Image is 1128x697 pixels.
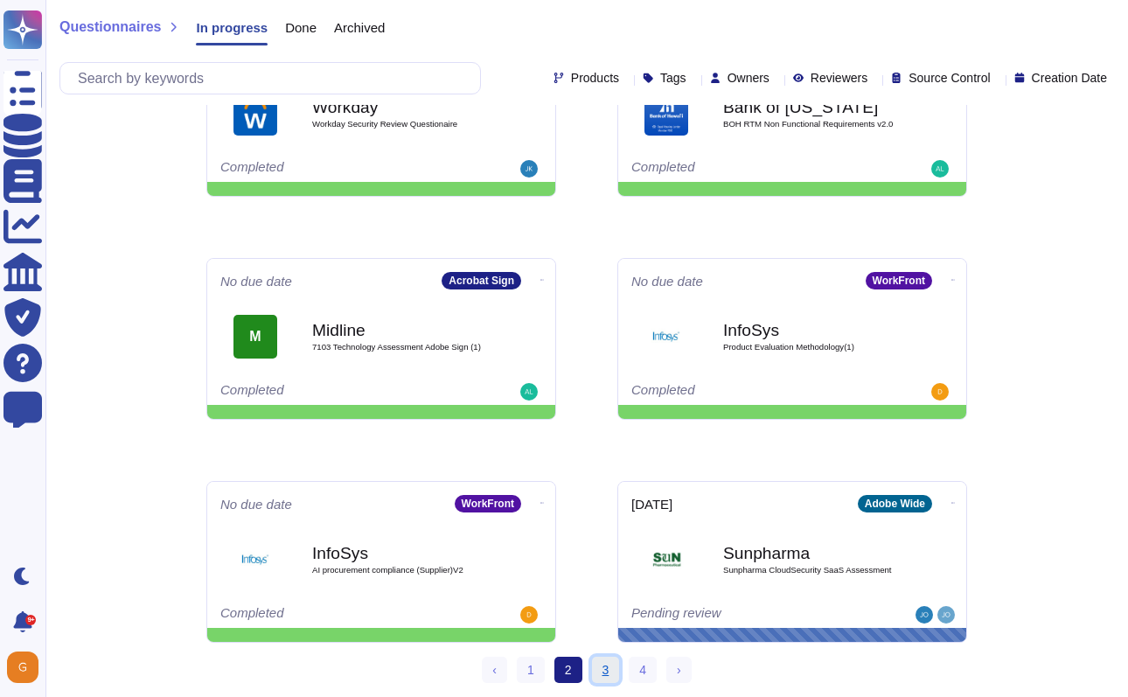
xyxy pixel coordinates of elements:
a: 4 [629,657,657,683]
div: 9+ [25,615,36,625]
span: Products [571,72,619,84]
span: › [677,663,681,677]
span: Workday Security Review Questionaire [312,120,487,129]
div: Adobe Wide [858,495,932,512]
span: Reviewers [811,72,867,84]
span: Questionnaires [59,20,161,34]
div: Completed [631,160,846,178]
img: user [520,606,538,624]
div: Completed [220,383,435,401]
img: user [916,606,933,624]
span: Owners [728,72,769,84]
span: Done [285,21,317,34]
img: user [7,652,38,683]
img: Logo [644,538,688,582]
img: Logo [644,92,688,136]
span: Product Evaluation Methodology(1) [723,343,898,352]
b: Workday [312,99,487,115]
span: Archived [334,21,385,34]
b: InfoSys [723,322,898,338]
b: InfoSys [312,545,487,561]
a: 3 [592,657,620,683]
span: ‹ [492,663,497,677]
button: user [3,648,51,687]
b: Bank of [US_STATE] [723,99,898,115]
span: AI procurement compliance (Supplier)V2 [312,566,487,575]
div: WorkFront [455,495,521,512]
div: Acrobat Sign [442,272,521,289]
input: Search by keywords [69,63,480,94]
img: Logo [233,92,277,136]
span: [DATE] [631,498,672,511]
div: M [233,315,277,359]
span: Creation Date [1032,72,1107,84]
div: Completed [220,606,435,624]
img: Logo [233,538,277,582]
div: Completed [631,383,846,401]
div: Completed [220,160,435,178]
img: user [931,383,949,401]
b: Midline [312,322,487,338]
div: Pending review [631,606,846,624]
a: 1 [517,657,545,683]
div: WorkFront [866,272,932,289]
span: No due date [220,498,292,511]
b: Sunpharma [723,545,898,561]
img: user [520,160,538,178]
span: Sunpharma CloudSecurity SaaS Assessment [723,566,898,575]
span: No due date [220,275,292,288]
img: Logo [644,315,688,359]
span: No due date [631,275,703,288]
img: user [931,160,949,178]
span: 7103 Technology Assessment Adobe Sign (1) [312,343,487,352]
span: Source Control [909,72,990,84]
span: 2 [554,657,582,683]
img: user [937,606,955,624]
span: BOH RTM Non Functional Requirements v2.0 [723,120,898,129]
span: In progress [196,21,268,34]
span: Tags [660,72,686,84]
img: user [520,383,538,401]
